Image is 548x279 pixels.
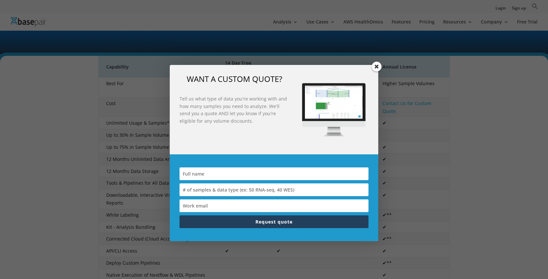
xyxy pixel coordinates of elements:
button: Request quote [180,215,368,228]
span: WANT A CUSTOM QUOTE? [187,73,282,84]
strong: Tell us what type of data you're working with and how many samples you need to analyze. We'll sen... [180,96,287,124]
span: Request quote [255,219,293,225]
input: Full name [180,167,368,180]
input: Work email [180,199,368,212]
input: # of samples & data type (ex: 50 RNA-seq, 40 WES) [180,183,368,196]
